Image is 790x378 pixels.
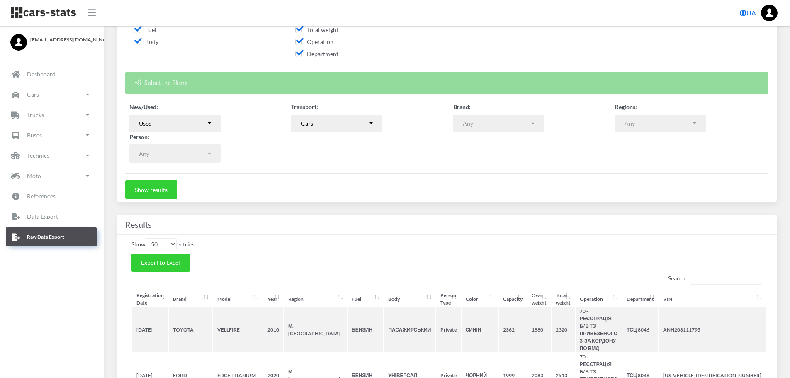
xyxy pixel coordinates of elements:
th: [DATE] [132,307,168,352]
div: Select the filters [125,72,768,94]
select: Showentries [146,238,177,250]
th: Color: activate to sort column ascending [462,292,498,307]
p: Data Export [27,211,58,222]
button: Cars [291,115,382,133]
th: Region: activate to sort column ascending [284,292,347,307]
th: VELLFIRE [213,307,263,352]
p: Technics [27,150,49,161]
span: Total weight [295,26,338,33]
p: Raw Data Export [27,232,64,241]
button: Used [129,115,221,133]
a: Data Export [6,207,97,226]
th: VIN: activate to sort column ascending [659,292,766,307]
p: References [27,191,56,201]
label: Person: [129,132,149,141]
th: ТСЦ 8046 [622,307,658,352]
p: Trucks [27,110,44,120]
span: Department [295,50,338,57]
th: 2362 [499,307,527,352]
span: Fuel [134,26,156,33]
label: Show entries [131,238,194,250]
th: ANH208111795 [659,307,766,352]
span: [EMAIL_ADDRESS][DOMAIN_NAME] [30,36,93,44]
div: Used [139,119,206,128]
label: Brand: [453,102,471,111]
th: Fuel: activate to sort column ascending [348,292,383,307]
span: Body [134,38,158,45]
img: navbar brand [10,6,77,19]
a: Moto [6,166,97,185]
th: Own weight: activate to sort column ascending [527,292,551,307]
a: [EMAIL_ADDRESS][DOMAIN_NAME] [10,34,93,44]
button: Any [129,144,221,163]
button: Export to Excel [131,254,190,272]
label: Search: [668,272,762,285]
th: 2320 [552,307,575,352]
th: Model: activate to sort column ascending [213,292,263,307]
th: 1880 [527,307,551,352]
button: Show results [125,180,177,199]
th: 70 - РЕЄСТРАЦIЯ Б/В ТЗ ПРИВЕЗЕНОГО З-ЗА КОРДОНУ ПО ВМД [576,307,622,352]
th: Brand: activate to sort column ascending [169,292,212,307]
span: Operation [295,38,333,45]
div: Cars [301,119,368,128]
th: Registration Date: activate to sort column ascending [132,292,168,307]
a: Cars [6,85,97,104]
a: References [6,187,97,206]
span: Export to Excel [141,259,180,266]
div: Any [625,119,692,128]
p: Cars [27,89,39,100]
button: Any [615,115,706,133]
label: Regions: [615,102,637,111]
th: Private [436,307,461,352]
a: Dashboard [6,65,97,84]
p: Buses [27,130,42,140]
input: Search: [690,272,762,285]
th: Person Type: activate to sort column ascending [436,292,461,307]
p: Moto [27,171,41,181]
a: Technics [6,146,97,165]
a: UA [737,5,759,21]
th: М.[GEOGRAPHIC_DATA] [284,307,347,352]
th: ПАСАЖИРСЬКИЙ [384,307,435,352]
th: Body: activate to sort column ascending [384,292,435,307]
th: Operation: activate to sort column ascending [576,292,622,307]
th: Department: activate to sort column ascending [622,292,658,307]
p: Dashboard [27,69,56,79]
div: Any [463,119,530,128]
h4: Results [125,218,768,231]
th: 2010 [263,307,283,352]
a: Raw Data Export [6,227,97,246]
label: Transport: [291,102,318,111]
th: Year: activate to sort column ascending [263,292,283,307]
label: New/Used: [129,102,158,111]
button: Any [453,115,544,133]
th: TOYOTA [169,307,212,352]
a: Trucks [6,105,97,124]
div: Any [139,149,206,158]
th: СИНІЙ [462,307,498,352]
th: Total weight: activate to sort column ascending [552,292,575,307]
a: Buses [6,126,97,145]
th: Capacity: activate to sort column ascending [499,292,527,307]
img: ... [761,5,778,21]
th: БЕНЗИН [348,307,383,352]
